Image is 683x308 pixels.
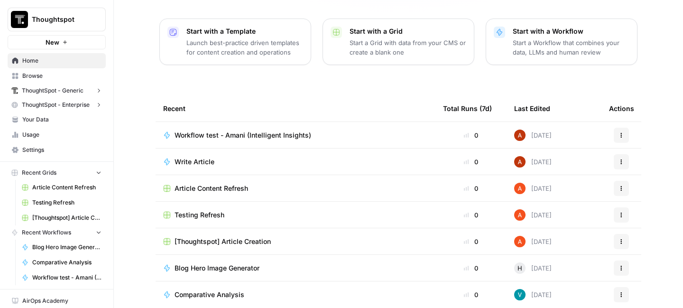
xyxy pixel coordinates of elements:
div: [DATE] [514,130,552,141]
span: [Thoughtspot] Article Creation [32,214,102,222]
div: 0 [443,263,499,273]
span: AirOps Academy [22,297,102,305]
a: Usage [8,127,106,142]
div: [DATE] [514,262,552,274]
div: [DATE] [514,183,552,194]
a: Write Article [163,157,428,167]
span: Article Content Refresh [175,184,248,193]
span: Workflow test - Amani (Intelligent Insights) [32,273,102,282]
span: Recent Grids [22,168,56,177]
div: 0 [443,184,499,193]
a: Workflow test - Amani (Intelligent Insights) [163,131,428,140]
span: Testing Refresh [175,210,224,220]
div: 0 [443,131,499,140]
div: [DATE] [514,156,552,168]
div: Actions [609,95,634,121]
a: Settings [8,142,106,158]
button: Recent Grids [8,166,106,180]
a: Testing Refresh [18,195,106,210]
a: [Thoughtspot] Article Creation [163,237,428,246]
div: 0 [443,157,499,167]
span: Blog Hero Image Generator [32,243,102,252]
span: Write Article [175,157,214,167]
p: Start with a Grid [350,27,466,36]
p: Start a Grid with data from your CMS or create a blank one [350,38,466,57]
div: 0 [443,210,499,220]
span: Comparative Analysis [175,290,244,299]
button: Start with a TemplateLaunch best-practice driven templates for content creation and operations [159,19,311,65]
span: Comparative Analysis [32,258,102,267]
img: cje7zb9ux0f2nqyv5qqgv3u0jxek [514,183,526,194]
span: Blog Hero Image Generator [175,263,259,273]
span: H [517,263,522,273]
span: New [46,37,59,47]
img: gulybe6i1e68lyx60rjkfycw3fyu [514,289,526,300]
span: Your Data [22,115,102,124]
a: [Thoughtspot] Article Creation [18,210,106,225]
a: Article Content Refresh [163,184,428,193]
div: [DATE] [514,289,552,300]
a: Workflow test - Amani (Intelligent Insights) [18,270,106,285]
a: Blog Hero Image Generator [163,263,428,273]
a: Testing Refresh [163,210,428,220]
span: Browse [22,72,102,80]
div: Last Edited [514,95,550,121]
button: Start with a GridStart a Grid with data from your CMS or create a blank one [323,19,474,65]
span: Testing Refresh [32,198,102,207]
span: Workflow test - Amani (Intelligent Insights) [175,131,311,140]
a: Browse [8,68,106,84]
span: Home [22,56,102,65]
p: Start with a Template [186,27,303,36]
div: [DATE] [514,209,552,221]
a: Blog Hero Image Generator [18,240,106,255]
span: Article Content Refresh [32,183,102,192]
a: Home [8,53,106,68]
img: Thoughtspot Logo [11,11,28,28]
span: Recent Workflows [22,228,71,237]
p: Start with a Workflow [513,27,629,36]
p: Launch best-practice driven templates for content creation and operations [186,38,303,57]
button: Workspace: Thoughtspot [8,8,106,31]
div: Recent [163,95,428,121]
span: ThoughtSpot - Enterprise [22,101,90,109]
img: vrq4y4cr1c7o18g7bic8abpwgxlg [514,130,526,141]
span: Settings [22,146,102,154]
p: Start a Workflow that combines your data, LLMs and human review [513,38,629,57]
button: ThoughtSpot - Generic [8,84,106,98]
div: Total Runs (7d) [443,95,492,121]
img: cje7zb9ux0f2nqyv5qqgv3u0jxek [514,236,526,247]
img: vrq4y4cr1c7o18g7bic8abpwgxlg [514,156,526,168]
div: 0 [443,290,499,299]
img: cje7zb9ux0f2nqyv5qqgv3u0jxek [514,209,526,221]
a: Article Content Refresh [18,180,106,195]
img: em6uifynyh9mio6ldxz8kkfnatao [11,87,18,94]
a: Comparative Analysis [163,290,428,299]
div: 0 [443,237,499,246]
button: ThoughtSpot - Enterprise [8,98,106,112]
div: [DATE] [514,236,552,247]
span: Usage [22,131,102,139]
a: Comparative Analysis [18,255,106,270]
button: Start with a WorkflowStart a Workflow that combines your data, LLMs and human review [486,19,637,65]
button: New [8,35,106,49]
span: Thoughtspot [32,15,89,24]
span: ThoughtSpot - Generic [22,86,83,95]
button: Recent Workflows [8,225,106,240]
a: Your Data [8,112,106,127]
span: [Thoughtspot] Article Creation [175,237,271,246]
